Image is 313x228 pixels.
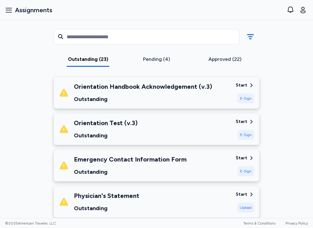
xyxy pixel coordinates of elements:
div: Outstanding [74,167,187,176]
span: © 2025 American Traveler, LLC [5,221,56,226]
div: E-Sign [238,130,254,140]
div: Outstanding (23) [56,56,120,63]
div: Outstanding [74,131,138,140]
button: Assignments [3,3,55,17]
div: Outstanding [74,95,212,103]
a: Privacy Policy [285,221,308,225]
div: Start [236,119,247,125]
div: Orientation Test (v.3) [74,119,138,127]
div: E-Sign [238,166,254,176]
div: E-Sign [238,93,254,103]
div: Start [236,191,247,198]
div: Orientation Handbook Acknowledgement (v.3) [74,82,212,91]
div: Start [236,155,247,161]
div: Pending (4) [125,56,188,63]
div: Emergency Contact Information Form [74,155,187,164]
span: Assignments [15,6,52,14]
div: Start [236,82,247,88]
div: Outstanding [74,204,139,213]
div: Upload [237,203,254,213]
div: Physician's Statement [74,191,139,200]
div: Approved (22) [193,56,257,63]
a: Terms & Conditions [243,221,275,225]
